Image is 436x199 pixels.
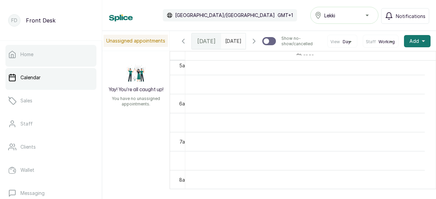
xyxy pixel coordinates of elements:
[396,13,425,20] span: Notifications
[366,39,376,45] span: Staff
[197,37,216,45] span: [DATE]
[11,17,17,24] p: FD
[175,12,275,19] p: [GEOGRAPHIC_DATA]/[GEOGRAPHIC_DATA]
[20,120,33,127] p: Staff
[5,114,96,133] a: Staff
[278,12,293,19] p: GMT+1
[20,51,33,58] p: Home
[5,68,96,87] a: Calendar
[5,137,96,156] a: Clients
[106,96,166,107] p: You have no unassigned appointments.
[178,176,190,183] div: 8am
[20,144,36,150] p: Clients
[295,51,315,60] span: Gbenga
[109,86,163,93] h2: Yay! You’re all caught up!
[5,45,96,64] a: Home
[330,39,354,45] button: ViewDay
[20,74,41,81] p: Calendar
[324,12,335,19] span: Lekki
[404,35,431,47] button: Add
[178,100,190,107] div: 6am
[310,7,378,24] button: Lekki
[178,138,190,145] div: 7am
[20,97,32,104] p: Sales
[381,8,429,24] button: Notifications
[104,35,168,47] p: Unassigned appointments
[178,62,190,69] div: 5am
[378,39,395,45] span: Working
[409,38,419,45] span: Add
[20,190,45,197] p: Messaging
[343,39,351,45] span: Day
[192,33,221,49] div: [DATE]
[5,91,96,110] a: Sales
[366,39,395,45] button: StaffWorking
[20,167,34,173] p: Wallet
[26,16,56,24] p: Front Desk
[5,161,96,180] a: Wallet
[281,36,322,47] p: Show no-show/cancelled
[330,39,340,45] span: View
